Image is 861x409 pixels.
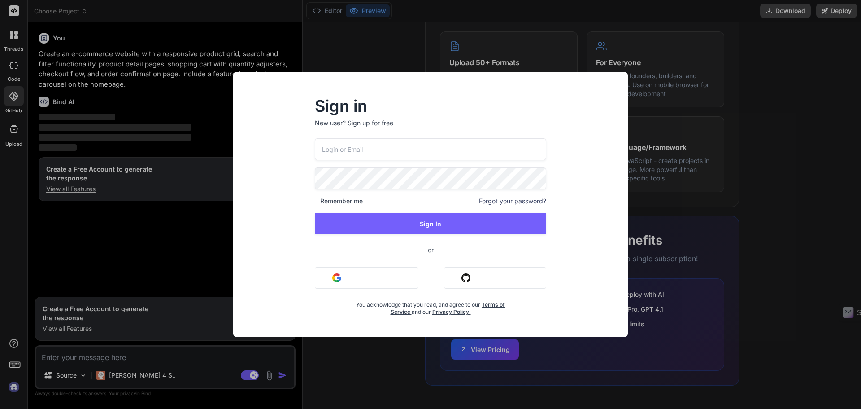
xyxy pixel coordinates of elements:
img: google [332,273,341,282]
img: github [461,273,470,282]
span: or [392,239,470,261]
span: Forgot your password? [479,197,546,206]
button: Sign in with Google [315,267,418,289]
div: You acknowledge that you read, and agree to our and our [353,296,508,316]
button: Sign In [315,213,546,234]
div: Sign up for free [348,119,393,128]
a: Privacy Policy. [432,308,471,315]
a: Terms of Service [391,301,505,315]
p: New user? [315,119,546,138]
button: Sign in with Github [444,267,546,289]
input: Login or Email [315,138,546,160]
span: Remember me [315,197,363,206]
h2: Sign in [315,99,546,113]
